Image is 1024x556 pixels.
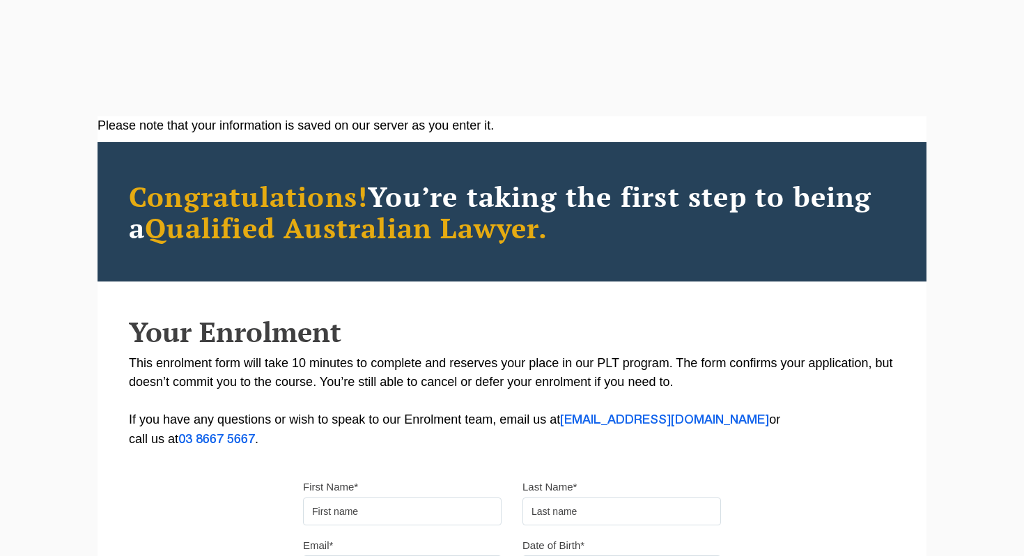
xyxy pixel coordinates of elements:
input: Last name [522,497,721,525]
span: Congratulations! [129,178,368,215]
a: 03 8667 5667 [178,434,255,445]
input: First name [303,497,502,525]
h2: Your Enrolment [129,316,895,347]
span: Qualified Australian Lawyer. [145,209,548,246]
label: Last Name* [522,480,577,494]
h2: You’re taking the first step to being a [129,180,895,243]
p: This enrolment form will take 10 minutes to complete and reserves your place in our PLT program. ... [129,354,895,449]
label: First Name* [303,480,358,494]
label: Date of Birth* [522,539,584,553]
label: Email* [303,539,333,553]
a: [EMAIL_ADDRESS][DOMAIN_NAME] [560,415,769,426]
div: Please note that your information is saved on our server as you enter it. [98,116,926,135]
